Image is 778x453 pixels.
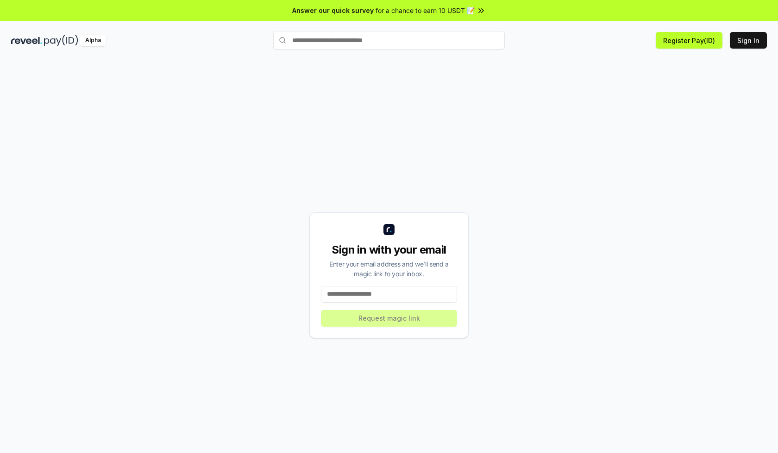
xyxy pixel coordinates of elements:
img: reveel_dark [11,35,42,46]
img: logo_small [383,224,395,235]
div: Alpha [80,35,106,46]
span: Answer our quick survey [292,6,374,15]
div: Sign in with your email [321,242,457,257]
span: for a chance to earn 10 USDT 📝 [376,6,475,15]
div: Enter your email address and we’ll send a magic link to your inbox. [321,259,457,279]
button: Register Pay(ID) [656,32,722,49]
img: pay_id [44,35,78,46]
button: Sign In [730,32,767,49]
